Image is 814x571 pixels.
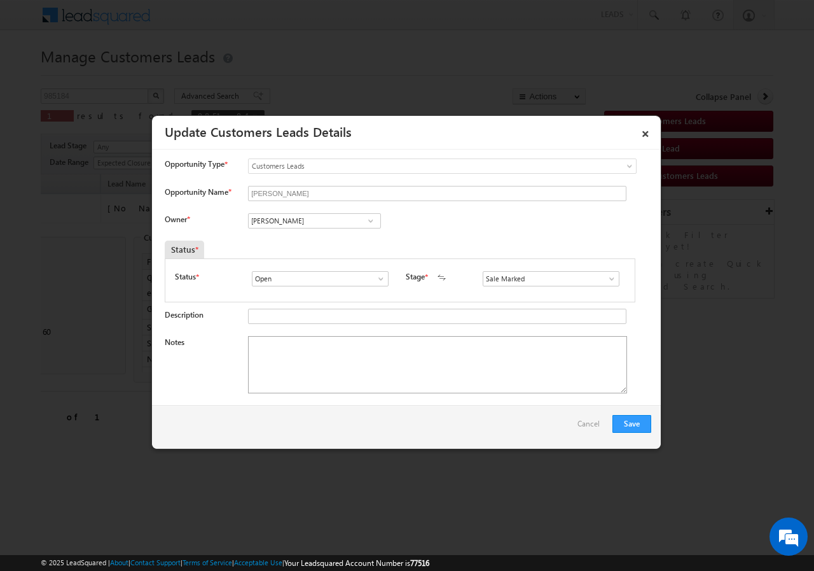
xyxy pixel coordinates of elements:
[406,271,425,283] label: Stage
[183,558,232,567] a: Terms of Service
[577,415,606,439] a: Cancel
[410,558,429,568] span: 77516
[600,272,616,285] a: Show All Items
[165,310,203,320] label: Description
[130,558,181,567] a: Contact Support
[110,558,128,567] a: About
[165,122,352,140] a: Update Customers Leads Details
[635,120,656,143] a: ×
[165,159,224,170] span: Opportunity Type
[234,558,282,567] a: Acceptable Use
[369,272,385,285] a: Show All Items
[483,271,619,286] input: Type to Search
[362,215,378,227] a: Show All Items
[175,271,196,283] label: Status
[248,159,637,174] a: Customers Leads
[165,215,190,224] label: Owner
[165,337,184,347] label: Notes
[612,415,651,433] button: Save
[165,187,231,197] label: Opportunity Name
[284,558,429,568] span: Your Leadsquared Account Number is
[41,557,429,569] span: © 2025 LeadSquared | | | | |
[252,271,389,286] input: Type to Search
[249,160,584,172] span: Customers Leads
[165,241,204,258] div: Status
[248,213,381,229] input: Type to Search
